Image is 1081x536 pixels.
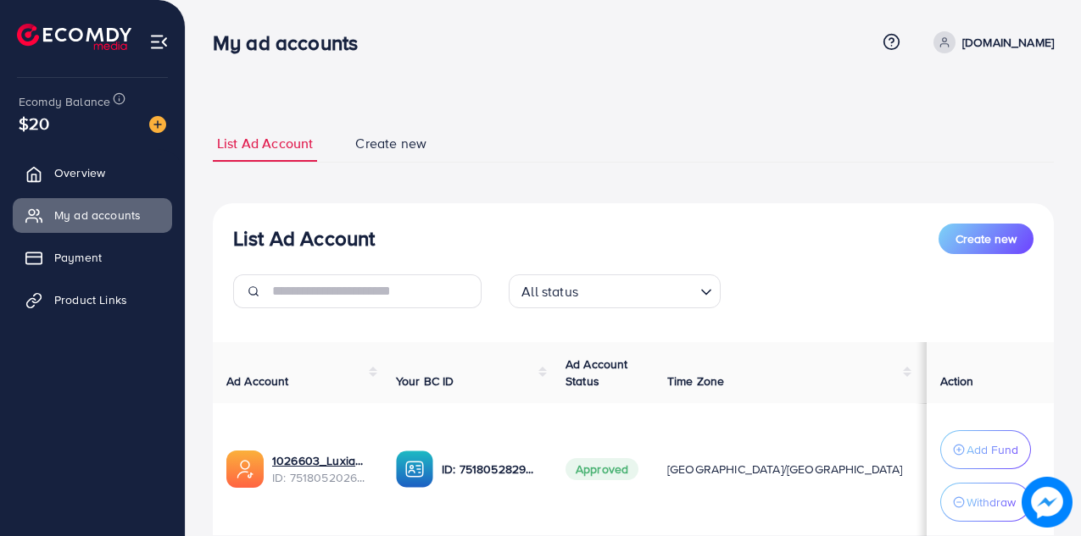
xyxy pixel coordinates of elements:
button: Create new [939,224,1034,254]
a: My ad accounts [13,198,172,232]
button: Add Fund [940,430,1031,469]
span: Payment [54,249,102,266]
a: Payment [13,240,172,274]
h3: List Ad Account [233,226,375,251]
img: image [149,116,166,133]
p: ID: 7518052829551181841 [442,459,538,479]
p: Add Fund [967,439,1018,460]
img: logo [17,24,131,50]
span: Time Zone [667,373,724,390]
input: Search for option [583,276,694,304]
div: Search for option [509,274,721,308]
span: Create new [355,134,426,153]
span: Create new [956,230,1017,247]
span: Action [940,373,974,390]
p: [DOMAIN_NAME] [962,32,1054,52]
a: Product Links [13,283,172,317]
a: 1026603_Luxia_1750433190642 [272,452,369,469]
span: Ad Account [226,373,289,390]
span: Overview [54,164,105,181]
img: ic-ads-acc.e4c84228.svg [226,450,264,488]
span: Approved [566,458,638,480]
img: ic-ba-acc.ded83a64.svg [396,450,433,488]
span: Your BC ID [396,373,454,390]
span: Ad Account Status [566,356,628,390]
span: All status [518,279,582,304]
span: Ecomdy Balance [19,93,110,110]
span: $20 [19,111,49,135]
a: Overview [13,156,172,190]
span: My ad accounts [54,207,141,224]
p: Withdraw [967,492,1016,512]
button: Withdraw [940,483,1031,522]
img: image [1022,477,1073,528]
span: Product Links [54,291,127,308]
span: ID: 7518052026253918226 [272,469,369,486]
h3: My ad accounts [213,30,371,55]
span: List Ad Account [217,134,313,153]
span: [GEOGRAPHIC_DATA]/[GEOGRAPHIC_DATA] [667,461,903,478]
a: [DOMAIN_NAME] [927,31,1054,53]
div: <span class='underline'>1026603_Luxia_1750433190642</span></br>7518052026253918226 [272,452,369,487]
img: menu [149,32,169,52]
